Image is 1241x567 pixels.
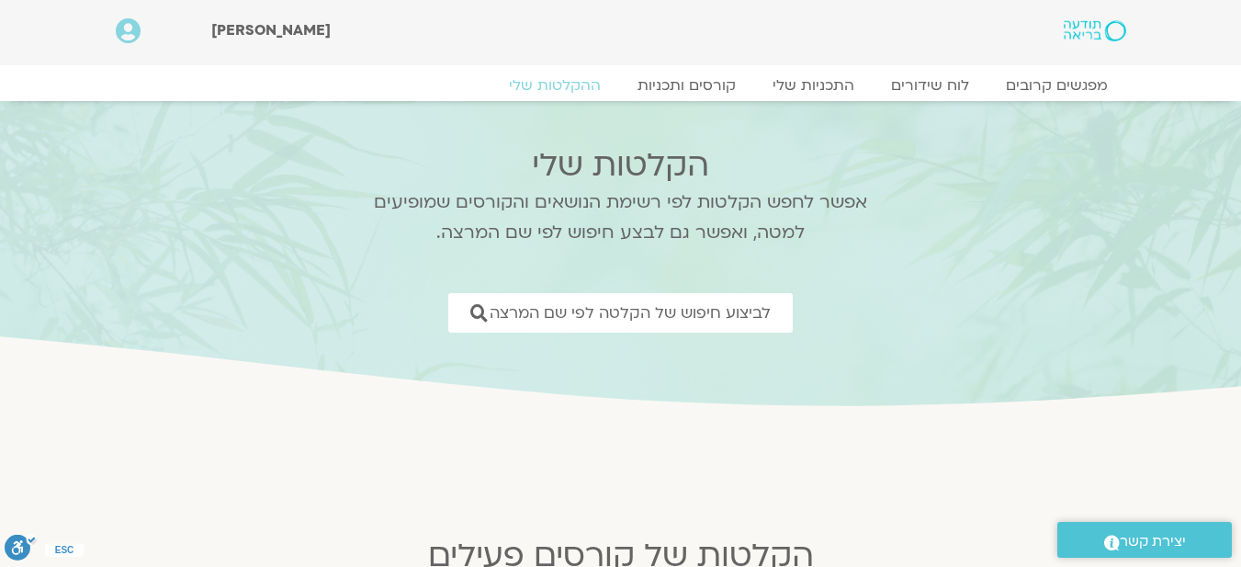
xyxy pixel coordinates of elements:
[619,76,754,95] a: קורסים ותכניות
[448,293,793,333] a: לביצוע חיפוש של הקלטה לפי שם המרצה
[211,20,331,40] span: [PERSON_NAME]
[490,304,771,322] span: לביצוע חיפוש של הקלטה לפי שם המרצה
[116,76,1126,95] nav: Menu
[491,76,619,95] a: ההקלטות שלי
[1120,529,1186,554] span: יצירת קשר
[987,76,1126,95] a: מפגשים קרובים
[754,76,873,95] a: התכניות שלי
[350,187,892,248] p: אפשר לחפש הקלטות לפי רשימת הנושאים והקורסים שמופיעים למטה, ואפשר גם לבצע חיפוש לפי שם המרצה.
[350,147,892,184] h2: הקלטות שלי
[873,76,987,95] a: לוח שידורים
[1057,522,1232,558] a: יצירת קשר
